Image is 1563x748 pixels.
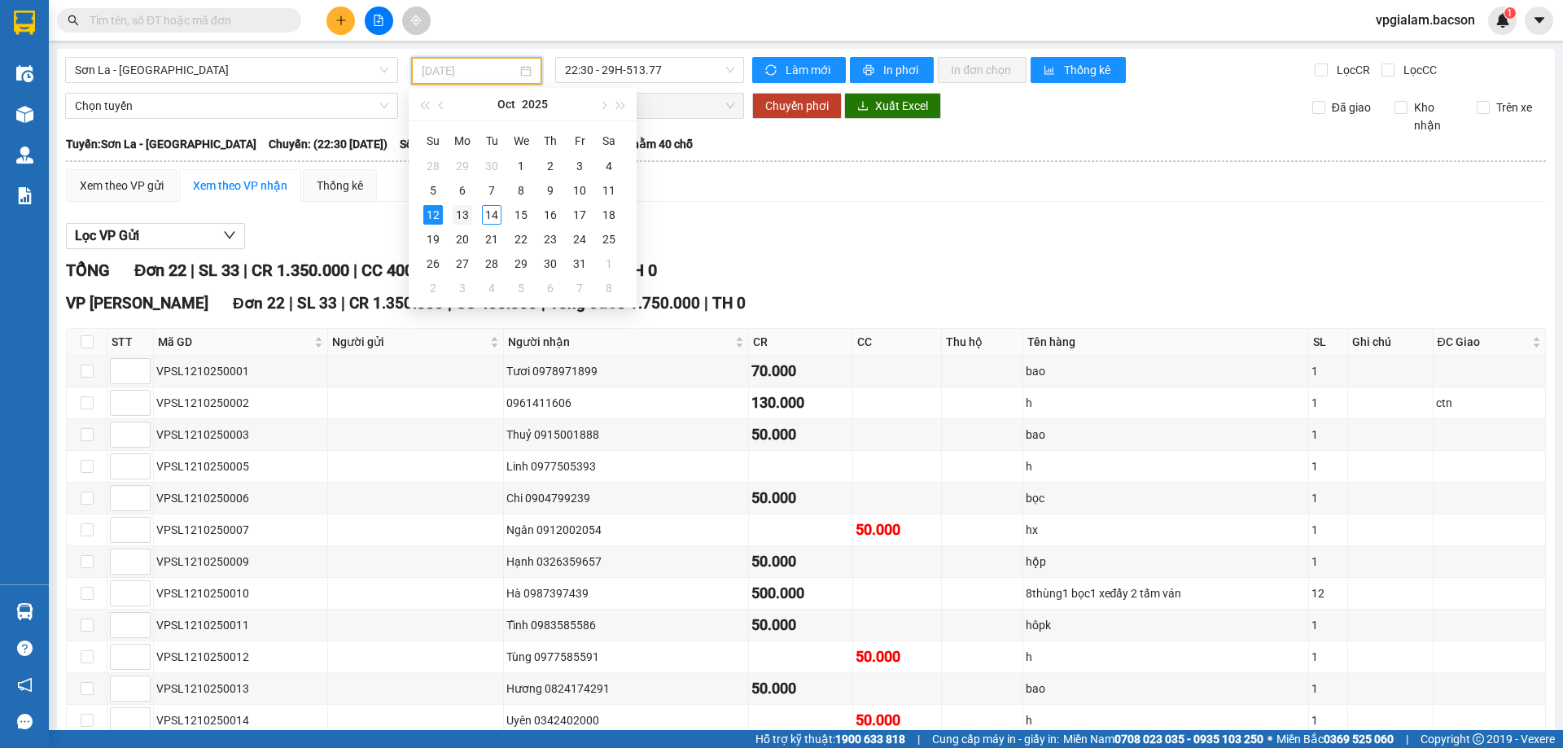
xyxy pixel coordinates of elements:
[156,616,325,634] div: VPSL1210250011
[853,329,943,356] th: CC
[541,205,560,225] div: 16
[90,11,282,29] input: Tìm tên, số ĐT hoặc mã đơn
[482,156,501,176] div: 30
[423,278,443,298] div: 2
[154,419,328,451] td: VPSL1210250003
[835,733,905,746] strong: 1900 633 818
[497,88,515,120] button: Oct
[565,58,734,82] span: 22:30 - 29H-513.77
[1114,733,1263,746] strong: 0708 023 035 - 0935 103 250
[156,584,325,602] div: VPSL1210250010
[506,178,536,203] td: 2025-10-08
[453,230,472,249] div: 20
[751,360,849,383] div: 70.000
[1311,489,1345,507] div: 1
[857,100,869,113] span: download
[156,711,325,729] div: VPSL1210250014
[1311,521,1345,539] div: 1
[1495,13,1510,28] img: icon-new-feature
[570,205,589,225] div: 17
[156,680,325,698] div: VPSL1210250013
[1309,329,1348,356] th: SL
[599,278,619,298] div: 8
[1348,329,1433,356] th: Ghi chú
[594,154,624,178] td: 2025-10-04
[570,156,589,176] div: 3
[297,294,337,313] span: SL 33
[410,15,422,26] span: aim
[199,260,239,280] span: SL 33
[536,252,565,276] td: 2025-10-30
[1026,680,1307,698] div: bao
[156,457,325,475] div: VPSL1210250005
[1026,553,1307,571] div: hộp
[1026,489,1307,507] div: bọc
[1311,426,1345,444] div: 1
[786,61,833,79] span: Làm mới
[511,230,531,249] div: 22
[243,260,247,280] span: |
[594,128,624,154] th: Sa
[506,128,536,154] th: We
[482,230,501,249] div: 21
[751,582,849,605] div: 500.000
[190,260,195,280] span: |
[1026,711,1307,729] div: h
[14,11,35,35] img: logo-vxr
[863,64,877,77] span: printer
[511,156,531,176] div: 1
[448,276,477,300] td: 2025-11-03
[570,254,589,273] div: 31
[477,128,506,154] th: Tu
[599,205,619,225] div: 18
[506,252,536,276] td: 2025-10-29
[506,154,536,178] td: 2025-10-01
[536,227,565,252] td: 2025-10-23
[506,616,746,634] div: Tĩnh 0983585586
[134,260,186,280] span: Đơn 22
[1311,648,1345,666] div: 1
[154,451,328,483] td: VPSL1210250005
[942,329,1022,356] th: Thu hộ
[482,254,501,273] div: 28
[565,128,594,154] th: Fr
[154,387,328,419] td: VPSL1210250002
[765,64,779,77] span: sync
[158,333,311,351] span: Mã GD
[418,227,448,252] td: 2025-10-19
[418,276,448,300] td: 2025-11-02
[1311,553,1345,571] div: 1
[594,178,624,203] td: 2025-10-11
[1311,616,1345,634] div: 1
[223,229,236,242] span: down
[341,294,345,313] span: |
[448,203,477,227] td: 2025-10-13
[16,106,33,123] img: warehouse-icon
[565,276,594,300] td: 2025-11-07
[477,227,506,252] td: 2025-10-21
[1026,457,1307,475] div: h
[1026,648,1307,666] div: h
[16,187,33,204] img: solution-icon
[565,203,594,227] td: 2025-10-17
[423,254,443,273] div: 26
[1490,98,1539,116] span: Trên xe
[154,578,328,610] td: VPSL1210250010
[506,362,746,380] div: Tươi 0978971899
[594,203,624,227] td: 2025-10-18
[536,276,565,300] td: 2025-11-06
[565,154,594,178] td: 2025-10-03
[511,205,531,225] div: 15
[156,394,325,412] div: VPSL1210250002
[752,57,846,83] button: syncLàm mới
[570,181,589,200] div: 10
[751,677,849,700] div: 50.000
[1438,333,1529,351] span: ĐC Giao
[599,156,619,176] div: 4
[541,181,560,200] div: 9
[154,705,328,737] td: VPSL1210250014
[1311,394,1345,412] div: 1
[75,94,388,118] span: Chọn tuyến
[453,254,472,273] div: 27
[326,7,355,35] button: plus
